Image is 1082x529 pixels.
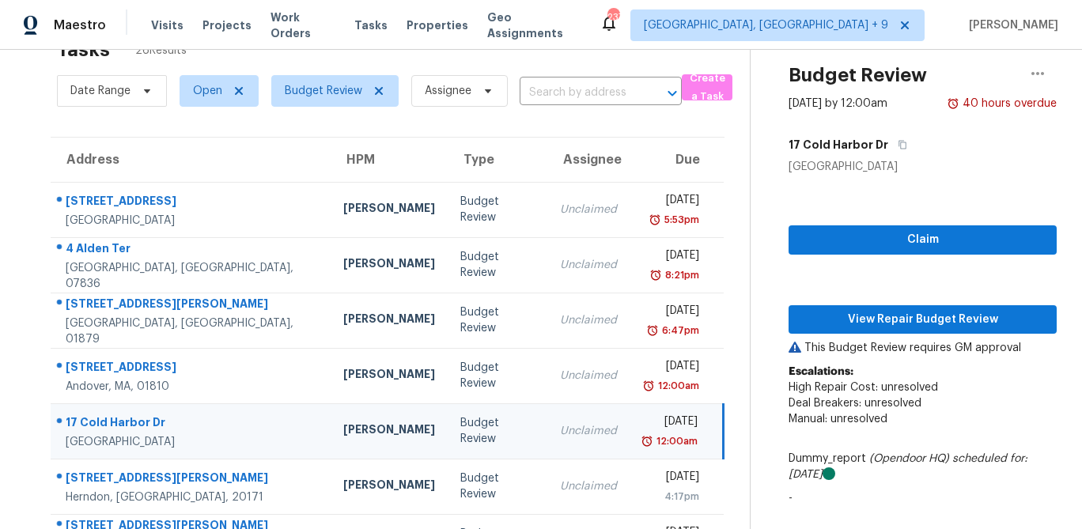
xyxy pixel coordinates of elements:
[644,17,888,33] span: [GEOGRAPHIC_DATA], [GEOGRAPHIC_DATA] + 9
[135,43,187,59] span: 26 Results
[655,378,699,394] div: 12:00am
[66,296,318,316] div: [STREET_ADDRESS][PERSON_NAME]
[460,304,535,336] div: Budget Review
[649,212,661,228] img: Overdue Alarm Icon
[789,159,1057,175] div: [GEOGRAPHIC_DATA]
[947,96,959,111] img: Overdue Alarm Icon
[343,421,435,441] div: [PERSON_NAME]
[66,213,318,229] div: [GEOGRAPHIC_DATA]
[607,9,619,25] div: 237
[642,358,699,378] div: [DATE]
[343,255,435,275] div: [PERSON_NAME]
[959,96,1057,111] div: 40 hours overdue
[66,414,318,434] div: 17 Cold Harbor Dr
[789,490,1057,506] p: -
[642,469,699,489] div: [DATE]
[661,212,699,228] div: 5:53pm
[659,323,699,338] div: 6:47pm
[66,193,318,213] div: [STREET_ADDRESS]
[66,489,318,505] div: Herndon, [GEOGRAPHIC_DATA], 20171
[682,74,732,100] button: Create a Task
[460,249,535,281] div: Budget Review
[66,470,318,489] div: [STREET_ADDRESS][PERSON_NAME]
[560,368,617,384] div: Unclaimed
[801,310,1044,330] span: View Repair Budget Review
[66,434,318,450] div: [GEOGRAPHIC_DATA]
[963,17,1058,33] span: [PERSON_NAME]
[789,67,927,83] h2: Budget Review
[460,194,535,225] div: Budget Review
[642,414,698,433] div: [DATE]
[869,453,949,464] i: (Opendoor HQ)
[460,360,535,391] div: Budget Review
[662,267,699,283] div: 8:21pm
[70,83,131,99] span: Date Range
[66,359,318,379] div: [STREET_ADDRESS]
[51,138,331,182] th: Address
[642,378,655,394] img: Overdue Alarm Icon
[343,477,435,497] div: [PERSON_NAME]
[343,200,435,220] div: [PERSON_NAME]
[202,17,252,33] span: Projects
[66,260,318,292] div: [GEOGRAPHIC_DATA], [GEOGRAPHIC_DATA], 07836
[285,83,362,99] span: Budget Review
[331,138,448,182] th: HPM
[54,17,106,33] span: Maestro
[653,433,698,449] div: 12:00am
[407,17,468,33] span: Properties
[193,83,222,99] span: Open
[270,9,335,41] span: Work Orders
[649,267,662,283] img: Overdue Alarm Icon
[888,130,910,159] button: Copy Address
[57,42,110,58] h2: Tasks
[690,70,724,106] span: Create a Task
[641,433,653,449] img: Overdue Alarm Icon
[789,96,887,111] div: [DATE] by 12:00am
[460,415,535,447] div: Budget Review
[448,138,547,182] th: Type
[789,366,853,377] b: Escalations:
[560,312,617,328] div: Unclaimed
[789,225,1057,255] button: Claim
[354,20,388,31] span: Tasks
[789,451,1057,482] div: Dummy_report
[789,398,921,409] span: Deal Breakers: unresolved
[661,82,683,104] button: Open
[560,423,617,439] div: Unclaimed
[789,305,1057,334] button: View Repair Budget Review
[560,478,617,494] div: Unclaimed
[343,366,435,386] div: [PERSON_NAME]
[520,81,637,105] input: Search by address
[151,17,183,33] span: Visits
[630,138,724,182] th: Due
[66,316,318,347] div: [GEOGRAPHIC_DATA], [GEOGRAPHIC_DATA], 01879
[66,379,318,395] div: Andover, MA, 01810
[789,382,938,393] span: High Repair Cost: unresolved
[642,303,699,323] div: [DATE]
[460,470,535,502] div: Budget Review
[642,192,699,212] div: [DATE]
[66,240,318,260] div: 4 Alden Ter
[560,257,617,273] div: Unclaimed
[789,414,887,425] span: Manual: unresolved
[487,9,581,41] span: Geo Assignments
[789,340,1057,356] p: This Budget Review requires GM approval
[547,138,630,182] th: Assignee
[425,83,471,99] span: Assignee
[343,311,435,331] div: [PERSON_NAME]
[646,323,659,338] img: Overdue Alarm Icon
[789,137,888,153] h5: 17 Cold Harbor Dr
[560,202,617,217] div: Unclaimed
[801,230,1044,250] span: Claim
[642,247,699,267] div: [DATE]
[642,489,699,504] div: 4:17pm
